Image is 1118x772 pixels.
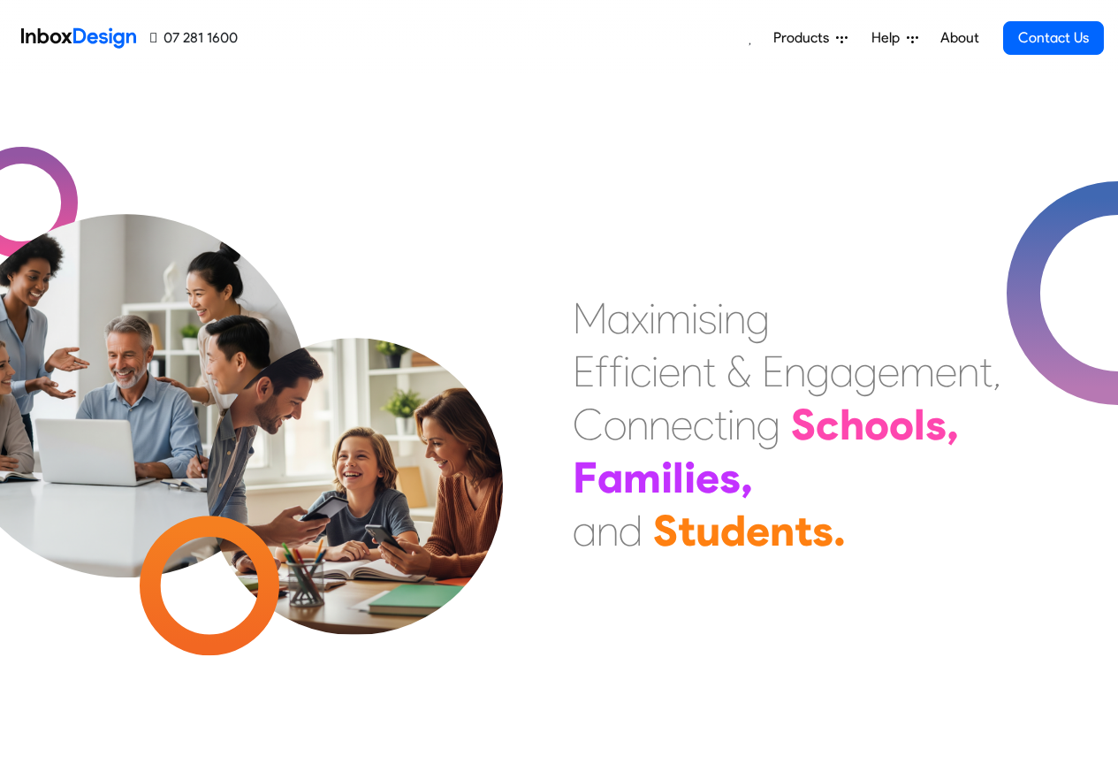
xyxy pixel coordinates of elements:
a: About [935,20,984,56]
div: n [597,504,619,557]
div: i [691,292,698,345]
a: 07 281 1600 [150,27,238,49]
div: e [671,398,693,451]
div: o [864,398,889,451]
div: l [914,398,925,451]
div: & [726,345,751,398]
div: g [757,398,780,451]
div: S [791,398,816,451]
a: Help [864,20,925,56]
div: e [935,345,957,398]
div: n [724,292,746,345]
div: n [734,398,757,451]
div: m [656,292,691,345]
span: Help [871,27,907,49]
div: l [673,451,684,504]
div: n [770,504,795,557]
div: a [830,345,854,398]
div: , [741,451,753,504]
div: s [719,451,741,504]
div: m [900,345,935,398]
div: m [623,451,661,504]
div: a [607,292,631,345]
div: M [573,292,607,345]
span: Products [773,27,836,49]
div: h [840,398,864,451]
div: e [658,345,681,398]
div: n [681,345,703,398]
div: t [678,504,696,557]
div: S [653,504,678,557]
a: Products [766,20,855,56]
div: . [833,504,846,557]
div: g [854,345,878,398]
div: F [573,451,597,504]
div: i [684,451,696,504]
div: o [889,398,914,451]
div: c [816,398,840,451]
div: , [993,345,1001,398]
div: d [720,504,746,557]
a: Contact Us [1003,21,1104,55]
div: e [696,451,719,504]
div: E [573,345,595,398]
div: x [631,292,649,345]
div: t [703,345,716,398]
div: C [573,398,604,451]
div: c [630,345,651,398]
div: i [727,398,734,451]
div: t [979,345,993,398]
div: t [714,398,727,451]
div: d [619,504,643,557]
div: Maximising Efficient & Engagement, Connecting Schools, Families, and Students. [573,292,1001,557]
div: E [762,345,784,398]
div: n [649,398,671,451]
div: a [597,451,623,504]
div: s [698,292,717,345]
div: n [784,345,806,398]
img: parents_with_child.png [170,264,540,635]
div: i [651,345,658,398]
div: t [795,504,812,557]
div: i [623,345,630,398]
div: o [604,398,627,451]
div: n [957,345,979,398]
div: i [717,292,724,345]
div: g [806,345,830,398]
div: f [609,345,623,398]
div: u [696,504,720,557]
div: e [746,504,770,557]
div: n [627,398,649,451]
div: c [693,398,714,451]
div: s [812,504,833,557]
div: e [878,345,900,398]
div: i [649,292,656,345]
div: i [661,451,673,504]
div: , [947,398,959,451]
div: f [595,345,609,398]
div: s [925,398,947,451]
div: a [573,504,597,557]
div: g [746,292,770,345]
